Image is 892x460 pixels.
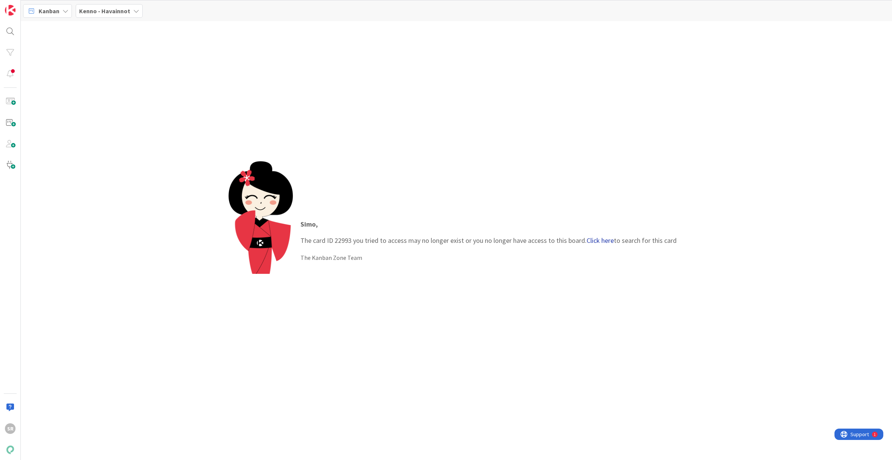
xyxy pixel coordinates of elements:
b: Kenno - Havainnot [79,7,130,15]
a: Click here [587,236,614,245]
div: The Kanban Zone Team [300,253,677,262]
strong: Simo , [300,220,318,228]
div: 1 [39,3,41,9]
img: avatar [5,444,16,455]
span: Kanban [39,6,59,16]
p: The card ID 22993 you tried to access may no longer exist or you no longer have access to this bo... [300,219,677,246]
span: Support [16,1,34,10]
img: Visit kanbanzone.com [5,5,16,16]
div: SR [5,423,16,434]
